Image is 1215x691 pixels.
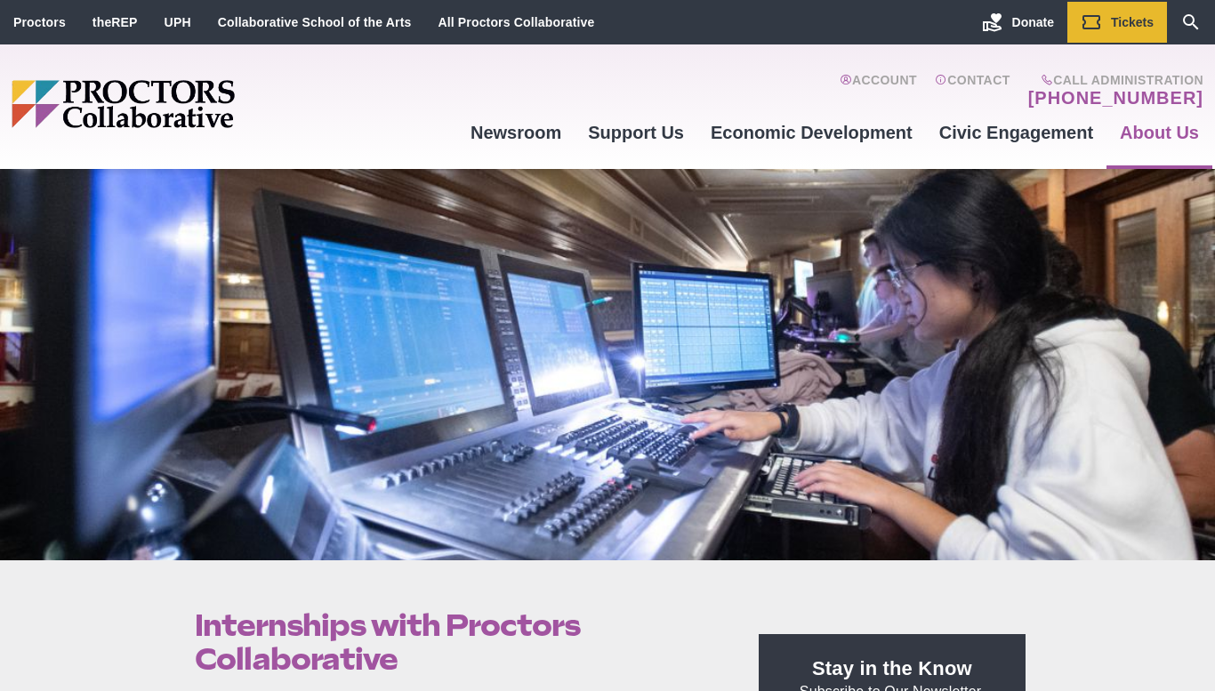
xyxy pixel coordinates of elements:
a: Civic Engagement [926,108,1106,157]
img: Proctors logo [12,80,372,128]
a: UPH [165,15,191,29]
a: All Proctors Collaborative [438,15,594,29]
a: theREP [93,15,138,29]
a: About Us [1106,108,1212,157]
a: Donate [969,2,1067,43]
a: Support Us [575,108,697,157]
a: Search [1167,2,1215,43]
a: Economic Development [697,108,926,157]
a: Newsroom [457,108,575,157]
a: Account [840,73,917,108]
h1: Internships with Proctors Collaborative [195,608,718,676]
span: Donate [1012,15,1054,29]
a: Collaborative School of the Arts [218,15,412,29]
strong: Stay in the Know [812,657,972,679]
span: Call Administration [1023,73,1203,87]
a: Proctors [13,15,66,29]
a: [PHONE_NUMBER] [1028,87,1203,108]
a: Tickets [1067,2,1167,43]
a: Contact [935,73,1010,108]
span: Tickets [1111,15,1154,29]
